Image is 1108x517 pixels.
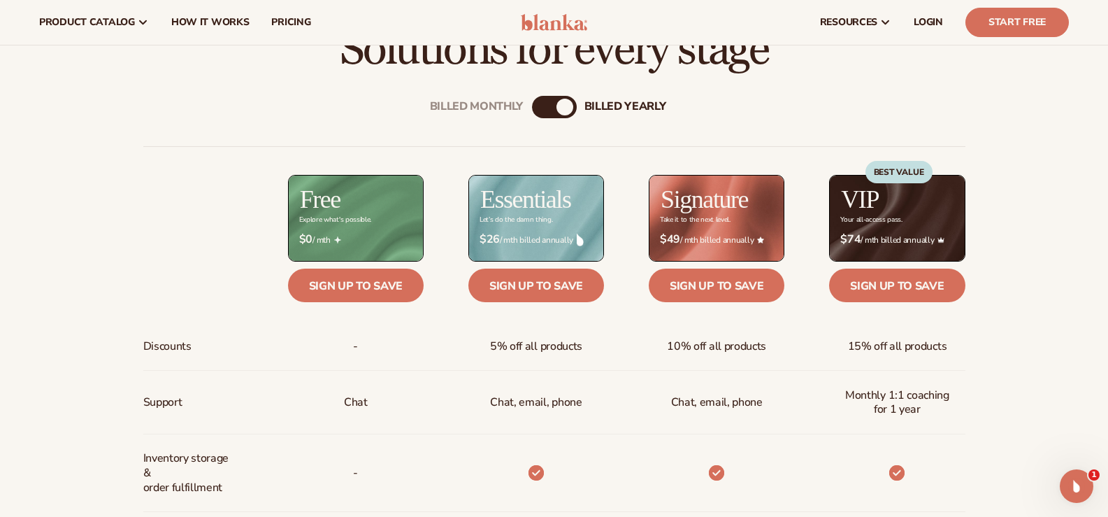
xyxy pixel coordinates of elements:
a: Start Free [965,8,1069,37]
h2: Free [300,187,340,212]
span: product catalog [39,17,135,28]
span: 5% off all products [490,334,582,360]
span: Chat, email, phone [671,390,763,416]
img: Free_Icon_bb6e7c7e-73f8-44bd-8ed0-223ea0fc522e.png [334,236,341,243]
p: - [353,460,358,486]
strong: $74 [840,233,861,246]
iframe: Intercom live chat [1060,469,1093,503]
span: LOGIN [914,17,943,28]
img: Essentials_BG_9050f826-5aa9-47d9-a362-757b82c62641.jpg [469,176,603,260]
h2: Essentials [480,187,571,212]
span: pricing [271,17,310,28]
img: Signature_BG_eeb718c8-65ac-49e3-a4e5-327c6aa73146.jpg [649,176,784,260]
h2: Solutions for every stage [39,27,1069,73]
span: / mth billed annually [480,233,593,246]
p: Chat [344,390,368,416]
img: VIP_BG_199964bd-3653-43bc-8a67-789d2d7717b9.jpg [830,176,964,260]
div: Let’s do the damn thing. [480,216,552,224]
span: / mth billed annually [660,233,773,246]
span: 1 [1088,469,1100,481]
span: 10% off all products [667,334,766,360]
img: Star_6.png [757,236,764,243]
a: Sign up to save [468,269,604,302]
img: Crown_2d87c031-1b5a-4345-8312-a4356ddcde98.png [937,236,944,243]
span: How It Works [171,17,250,28]
img: logo [521,14,587,31]
img: drop.png [577,234,584,246]
h2: VIP [841,187,879,212]
div: Your all-access pass. [840,216,902,224]
img: free_bg.png [289,176,423,260]
strong: $0 [299,233,312,246]
strong: $49 [660,233,680,246]
div: Take it to the next level. [660,216,731,224]
div: billed Yearly [584,101,666,114]
span: Monthly 1:1 coaching for 1 year [840,383,954,423]
span: resources [820,17,877,28]
span: / mth [299,233,412,246]
span: Support [143,390,182,416]
h2: Signature [661,187,748,212]
span: 15% off all products [848,334,947,360]
a: Sign up to save [829,269,965,302]
div: BEST VALUE [865,161,933,183]
div: Billed Monthly [430,101,524,114]
span: Inventory storage & order fulfillment [143,446,236,500]
span: - [353,334,358,360]
a: Sign up to save [288,269,424,302]
span: / mth billed annually [840,233,954,246]
span: Discounts [143,334,192,360]
strong: $26 [480,233,500,246]
a: Sign up to save [649,269,784,302]
div: Explore what's possible. [299,216,371,224]
p: Chat, email, phone [490,390,582,416]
